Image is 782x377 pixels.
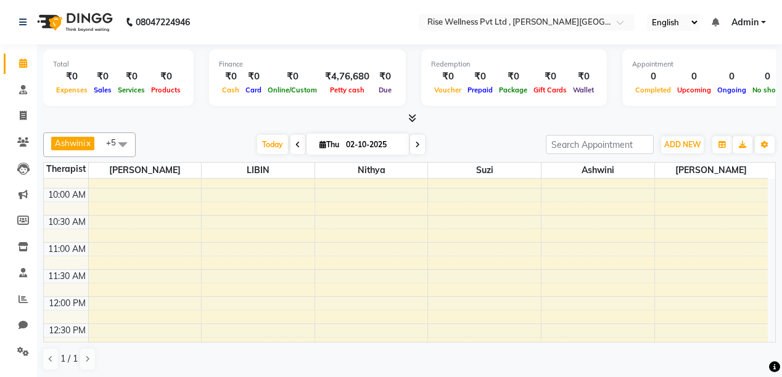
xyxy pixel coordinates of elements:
div: ₹4,76,680 [320,70,374,84]
div: 12:00 PM [46,297,88,310]
div: ₹0 [115,70,148,84]
span: Admin [731,16,759,29]
img: logo [31,5,116,39]
span: Completed [632,86,674,94]
span: [PERSON_NAME] [655,163,768,178]
span: Gift Cards [530,86,570,94]
div: Redemption [431,59,597,70]
div: ₹0 [53,70,91,84]
span: LIBIN [202,163,315,178]
div: ₹0 [464,70,496,84]
span: [PERSON_NAME] [89,163,202,178]
div: 0 [674,70,714,84]
span: Ashwini [55,138,85,148]
div: ₹0 [219,70,242,84]
div: 12:30 PM [46,324,88,337]
div: ₹0 [148,70,184,84]
div: Therapist [44,163,88,176]
span: Services [115,86,148,94]
div: Finance [219,59,396,70]
span: Upcoming [674,86,714,94]
div: ₹0 [265,70,320,84]
div: ₹0 [242,70,265,84]
span: Ongoing [714,86,749,94]
span: suzi [428,163,541,178]
span: Today [257,135,288,154]
span: Petty cash [327,86,368,94]
div: Total [53,59,184,70]
span: Card [242,86,265,94]
span: nithya [315,163,428,178]
span: Ashwini [541,163,654,178]
div: 0 [714,70,749,84]
div: ₹0 [374,70,396,84]
span: Package [496,86,530,94]
input: Search Appointment [546,135,654,154]
button: ADD NEW [661,136,704,153]
a: x [85,138,91,148]
b: 08047224946 [136,5,190,39]
div: 11:30 AM [46,270,88,283]
span: Wallet [570,86,597,94]
span: +5 [106,137,125,147]
div: 10:00 AM [46,188,88,201]
span: Sales [91,86,115,94]
span: Due [376,86,395,94]
div: ₹0 [496,70,530,84]
span: Prepaid [464,86,496,94]
span: Voucher [431,86,464,94]
span: ADD NEW [664,140,701,149]
div: 11:00 AM [46,243,88,256]
input: 2025-10-02 [342,136,404,154]
span: Thu [316,140,342,149]
div: ₹0 [91,70,115,84]
div: ₹0 [530,70,570,84]
div: 10:30 AM [46,216,88,229]
span: Products [148,86,184,94]
span: 1 / 1 [60,352,78,365]
span: Expenses [53,86,91,94]
div: ₹0 [570,70,597,84]
span: Online/Custom [265,86,320,94]
div: 0 [632,70,674,84]
span: Cash [219,86,242,94]
div: ₹0 [431,70,464,84]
